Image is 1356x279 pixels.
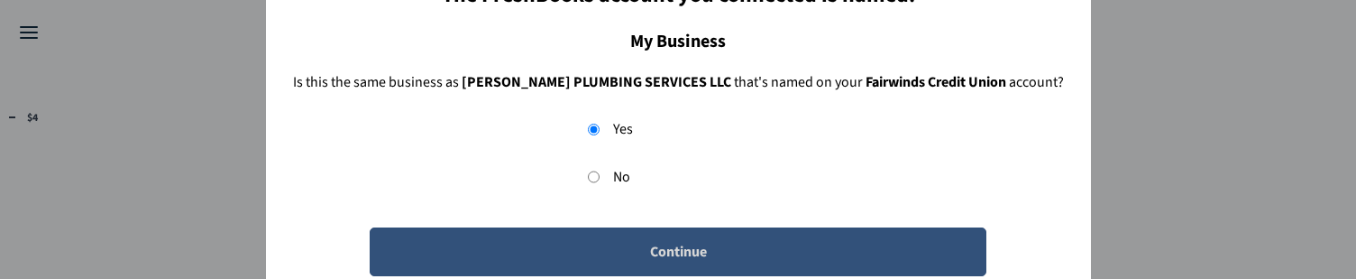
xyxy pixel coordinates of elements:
strong: My Business [630,29,726,54]
span: that's named on your [734,72,863,92]
span: account? [1009,72,1064,92]
strong: [PERSON_NAME] PLUMBING SERVICES LLC [462,72,731,92]
span: Yes [613,119,633,139]
input: No [588,167,600,187]
span: No [613,167,630,187]
strong: Fairwinds Credit Union [866,72,1006,92]
input: Yes [588,119,600,139]
button: Continue [370,228,986,276]
span: Is this the same business as [293,72,459,92]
